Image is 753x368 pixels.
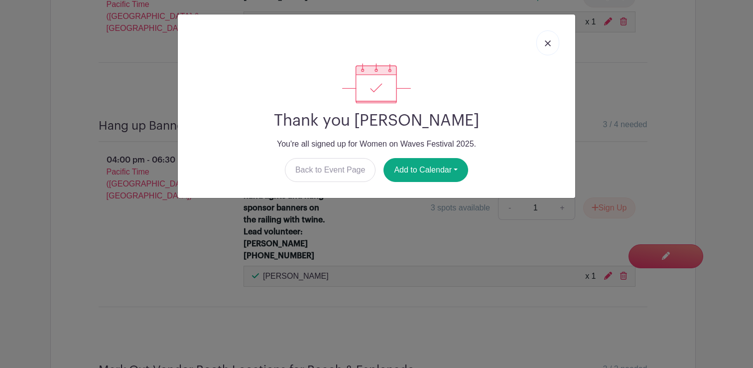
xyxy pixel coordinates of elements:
h2: Thank you [PERSON_NAME] [186,111,567,130]
a: Back to Event Page [285,158,376,182]
img: signup_complete-c468d5dda3e2740ee63a24cb0ba0d3ce5d8a4ecd24259e683200fb1569d990c8.svg [342,63,411,103]
button: Add to Calendar [383,158,468,182]
img: close_button-5f87c8562297e5c2d7936805f587ecaba9071eb48480494691a3f1689db116b3.svg [545,40,551,46]
p: You're all signed up for Women on Waves Festival 2025. [186,138,567,150]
